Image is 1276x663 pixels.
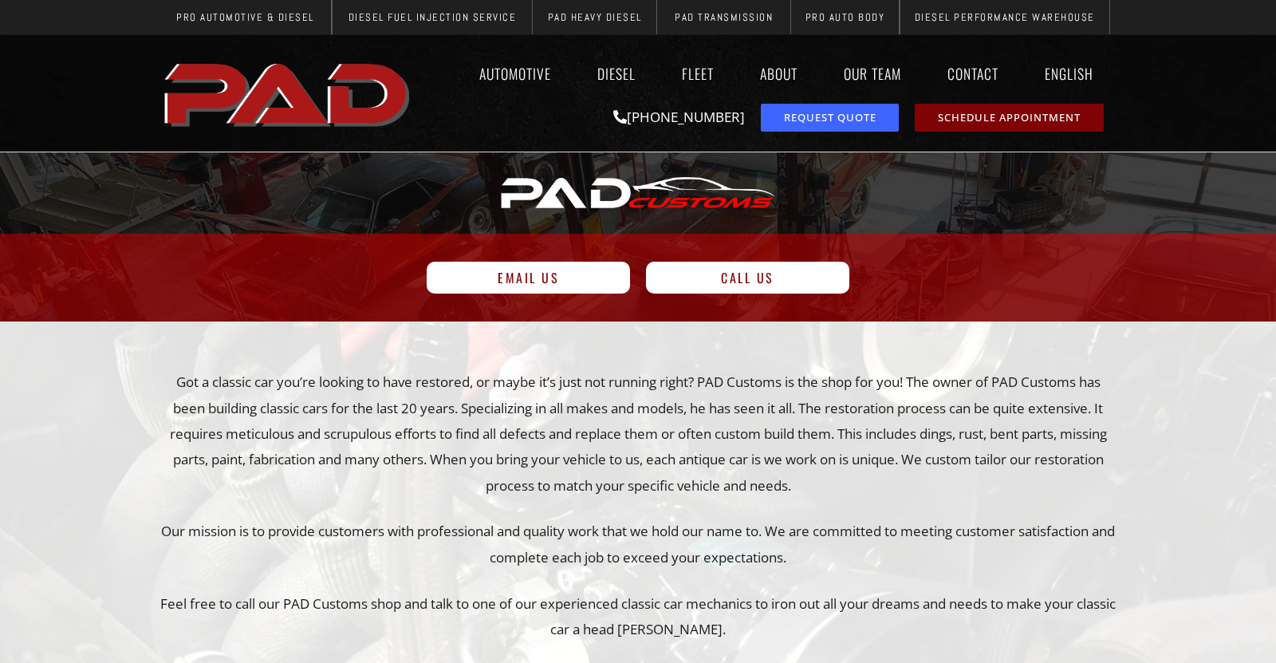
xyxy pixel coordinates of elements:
[159,50,418,136] img: The image shows the word "PAD" in bold, red, uppercase letters with a slight shadow effect.
[582,55,651,92] a: Diesel
[159,591,1116,643] p: Feel free to call our PAD Customs shop and talk to one of our experienced classic car mechanics t...
[1030,55,1116,92] a: English
[613,108,745,126] a: [PHONE_NUMBER]
[932,55,1014,92] a: Contact
[349,12,517,22] span: Diesel Fuel Injection Service
[915,104,1104,132] a: schedule repair or service appointment
[675,12,773,22] span: PAD Transmission
[159,519,1116,570] p: Our mission is to provide customers with professional and quality work that we hold our name to. ...
[829,55,916,92] a: Our Team
[805,12,885,22] span: Pro Auto Body
[646,262,849,294] a: Call Us
[745,55,813,92] a: About
[418,55,1116,92] nav: Menu
[761,104,899,132] a: request a service or repair quote
[159,369,1116,498] p: Got a classic car you’re looking to have restored, or maybe it’s just not running right? PAD Cust...
[784,112,876,123] span: Request Quote
[548,12,642,22] span: PAD Heavy Diesel
[915,12,1095,22] span: Diesel Performance Warehouse
[427,262,630,294] a: Email Us
[159,50,418,136] a: pro automotive and diesel home page
[497,170,779,216] img: PAD CUSTOMS logo with stylized white text, a red "CUSTOMS," and the outline of a car above the le...
[176,12,314,22] span: Pro Automotive & Diesel
[667,55,729,92] a: Fleet
[464,55,566,92] a: Automotive
[498,271,559,284] span: Email Us
[938,112,1081,123] span: Schedule Appointment
[721,271,774,284] span: Call Us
